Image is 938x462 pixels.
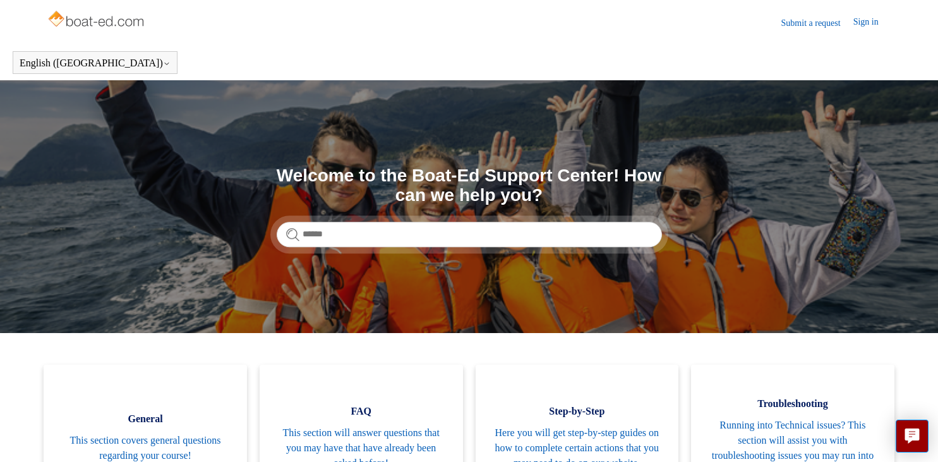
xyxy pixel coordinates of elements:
span: FAQ [279,404,444,419]
a: Sign in [853,15,891,30]
span: Troubleshooting [710,396,875,411]
h1: Welcome to the Boat-Ed Support Center! How can we help you? [277,166,662,205]
input: Search [277,222,662,247]
span: General [63,411,228,427]
button: Live chat [896,420,929,453]
img: Boat-Ed Help Center home page [47,8,147,33]
span: Step-by-Step [495,404,660,419]
button: English ([GEOGRAPHIC_DATA]) [20,58,171,69]
a: Submit a request [781,16,853,30]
